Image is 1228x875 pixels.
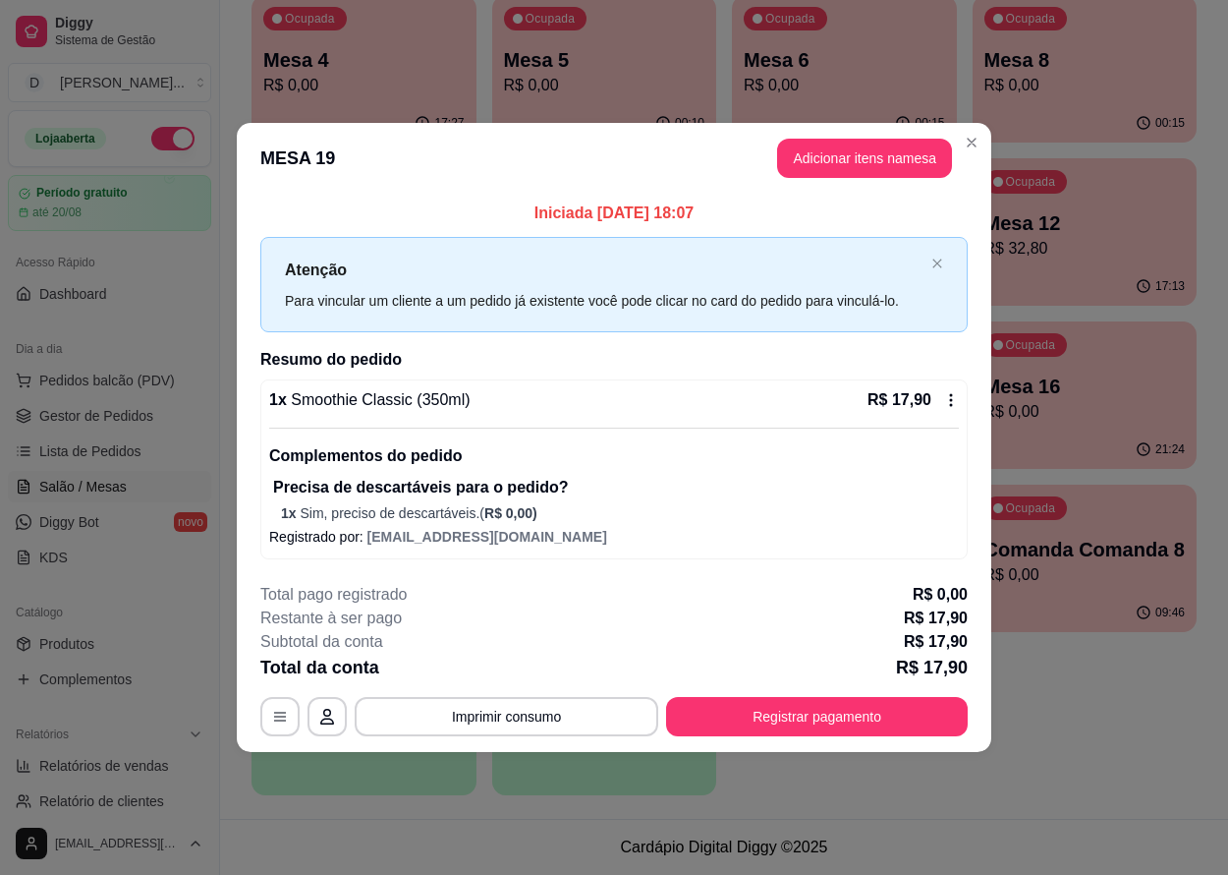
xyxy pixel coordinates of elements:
p: Total pago registrado [260,583,407,607]
p: Subtotal da conta [260,630,383,654]
span: R$ 0,00 ) [484,505,537,521]
p: Precisa de descartáveis para o pedido? [273,476,959,499]
p: R$ 17,90 [904,607,968,630]
p: Total da conta [260,654,379,681]
button: Registrar pagamento [666,697,968,736]
p: Atenção [285,258,923,282]
button: Imprimir consumo [355,697,658,736]
p: Iniciada [DATE] 18:07 [260,202,968,225]
p: R$ 17,90 [867,388,931,412]
button: Adicionar itens namesa [777,139,952,178]
p: Restante à ser pago [260,607,402,630]
span: close [931,258,943,269]
h2: Resumo do pedido [260,348,968,372]
p: 1 x [269,388,471,412]
p: R$ 0,00 [913,583,968,607]
button: Close [956,127,987,158]
header: MESA 19 [237,123,991,194]
p: R$ 17,90 [904,630,968,654]
p: Registrado por: [269,527,959,547]
span: 1 x [281,505,300,521]
p: Complementos do pedido [269,444,959,468]
p: Sim, preciso de descartáveis. ( [281,503,959,523]
span: [EMAIL_ADDRESS][DOMAIN_NAME] [367,529,607,545]
p: R$ 17,90 [896,654,968,681]
div: Para vincular um cliente a um pedido já existente você pode clicar no card do pedido para vinculá... [285,290,923,312]
button: close [931,258,943,270]
span: Smoothie Classic (350ml) [287,391,471,408]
